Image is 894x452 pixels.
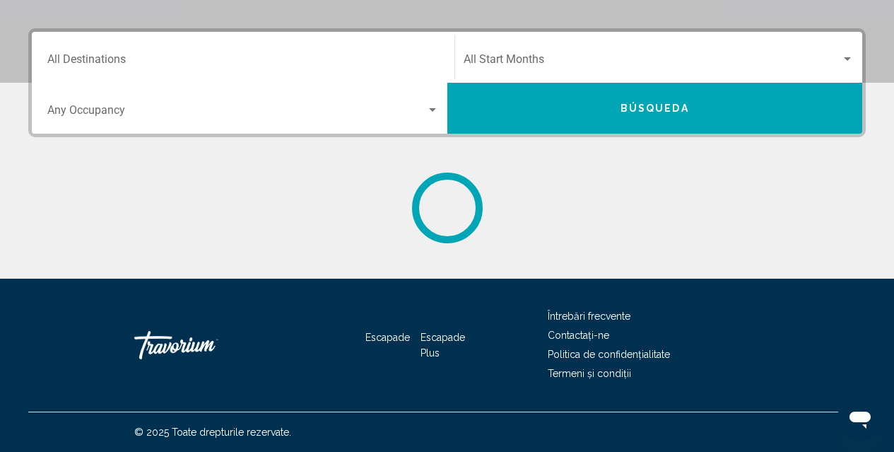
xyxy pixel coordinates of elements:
font: © 2025 Toate drepturile rezervate. [134,427,291,438]
div: Search widget [32,32,862,134]
iframe: Botón pentru a începe la ventana de mensajería [837,395,883,441]
a: Politica de confidențialitate [548,349,670,360]
span: Búsqueda [620,103,689,115]
a: Întrebări frecvente [548,311,630,322]
a: Termeni și condiții [548,368,631,379]
button: Búsqueda [447,83,863,134]
a: Escapade [365,332,410,343]
a: Escapade Plus [420,332,465,359]
a: Travorium [134,324,276,366]
a: Contactați-ne [548,330,609,341]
